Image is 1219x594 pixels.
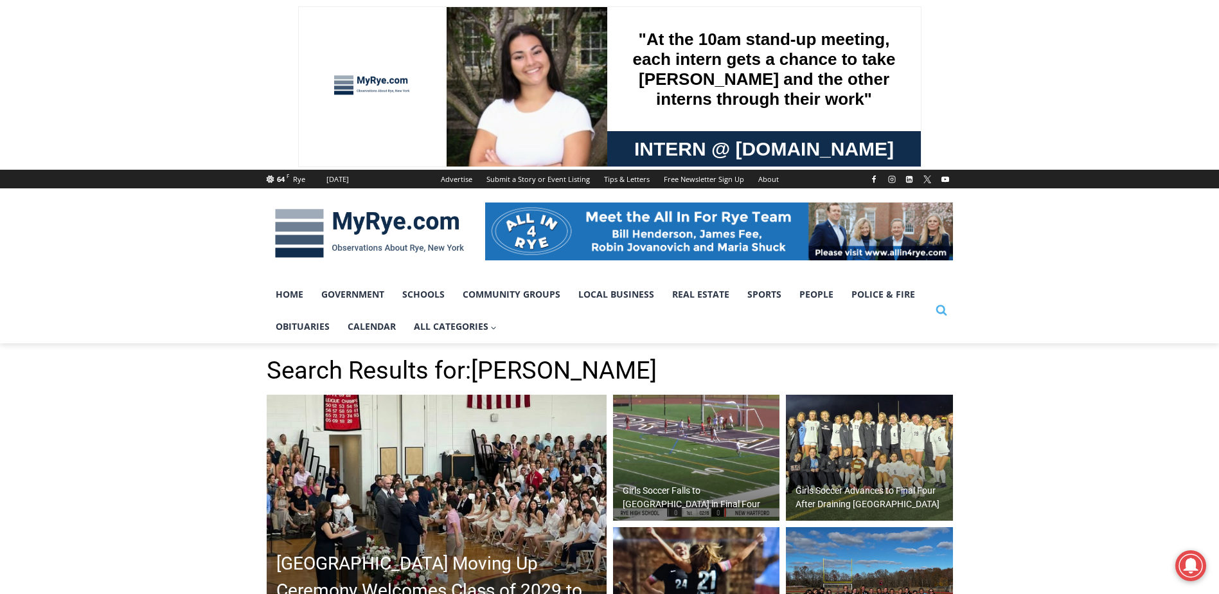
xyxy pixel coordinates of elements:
[405,310,506,343] button: Child menu of All Categories
[920,172,935,187] a: X
[287,172,289,179] span: F
[309,125,623,160] a: Intern @ [DOMAIN_NAME]
[267,278,930,343] nav: Primary Navigation
[326,174,349,185] div: [DATE]
[434,170,786,188] nav: Secondary Navigation
[134,36,179,118] div: Two by Two Animal Haven & The Nature Company: The Wild World of Animals
[786,395,953,521] a: Girls Soccer Advances to Final Four After Draining [GEOGRAPHIC_DATA]
[597,170,657,188] a: Tips & Letters
[336,128,596,157] span: Intern @ [DOMAIN_NAME]
[786,395,953,521] img: (PHOTO: Rye Girls Varsity Soccer is headed to the New York State final four tournament looking fo...
[471,356,657,384] span: [PERSON_NAME]
[134,122,140,134] div: 6
[143,122,147,134] div: /
[613,395,780,521] img: Rye Gilrs Varsity Soccer 2024-11-16 Final Four v New Hartford - one Rye goal
[434,170,479,188] a: Advertise
[738,278,790,310] a: Sports
[339,310,405,343] a: Calendar
[1,128,186,160] a: [PERSON_NAME] Read Sanctuary Fall Fest: [DATE]
[938,172,953,187] a: YouTube
[267,278,312,310] a: Home
[902,172,917,187] a: Linkedin
[866,172,882,187] a: Facebook
[293,174,305,185] div: Rye
[267,310,339,343] a: Obituaries
[267,200,472,267] img: MyRye.com
[454,278,569,310] a: Community Groups
[884,172,900,187] a: Instagram
[613,395,780,521] a: Girls Soccer Falls to [GEOGRAPHIC_DATA] in Final Four
[150,122,156,134] div: 6
[479,170,597,188] a: Submit a Story or Event Listing
[663,278,738,310] a: Real Estate
[623,484,777,511] h2: Girls Soccer Falls to [GEOGRAPHIC_DATA] in Final Four
[312,278,393,310] a: Government
[10,129,165,159] h4: [PERSON_NAME] Read Sanctuary Fall Fest: [DATE]
[796,484,950,511] h2: Girls Soccer Advances to Final Four After Draining [GEOGRAPHIC_DATA]
[267,356,953,386] h1: Search Results for:
[485,203,953,260] img: All in for Rye
[325,1,607,125] div: "At the 10am stand-up meeting, each intern gets a chance to take [PERSON_NAME] and the other inte...
[842,278,924,310] a: Police & Fire
[790,278,842,310] a: People
[657,170,751,188] a: Free Newsletter Sign Up
[930,299,953,322] button: View Search Form
[569,278,663,310] a: Local Business
[751,170,786,188] a: About
[393,278,454,310] a: Schools
[277,174,285,184] span: 64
